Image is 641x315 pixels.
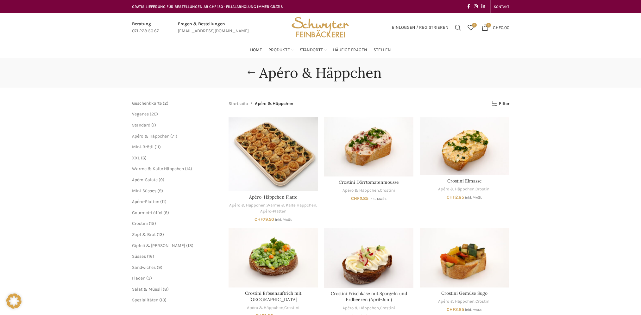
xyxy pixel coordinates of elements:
[229,117,318,191] a: Apéro-Häppchen Platte
[351,196,360,201] span: CHF
[132,177,158,182] a: Apéro-Salate
[331,291,407,303] a: Crostini Frischkäse mit Spargeln und Erdbeeren (April-Juni)
[491,0,512,13] div: Secondary navigation
[275,218,292,222] small: inkl. MwSt.
[188,243,192,248] span: 13
[475,299,491,305] a: Crostini
[447,307,464,312] bdi: 2.85
[132,232,156,237] span: Zopf & Brot
[164,101,167,106] span: 2
[158,232,162,237] span: 13
[132,155,140,161] a: XXL
[465,2,472,11] a: Facebook social link
[465,195,482,200] small: inkl. MwSt.
[245,290,301,302] a: Crostini Erbsenauftrich mit [GEOGRAPHIC_DATA]
[420,299,509,305] div: ,
[447,178,482,184] a: Crostini Eimasse
[324,188,413,194] div: ,
[289,13,351,42] img: Bäckerei Schwyter
[300,47,323,53] span: Standorte
[420,228,509,287] a: Crostini Gemüse Sugo
[159,188,161,194] span: 9
[493,25,501,30] span: CHF
[447,307,455,312] span: CHF
[165,210,167,215] span: 6
[255,100,293,107] span: Apéro & Häppchen
[392,25,449,30] span: Einloggen / Registrieren
[132,265,156,270] span: Sandwiches
[132,221,148,226] span: Crostini
[172,133,176,139] span: 71
[380,188,395,194] a: Crostini
[267,202,316,208] a: Warme & Kalte Häppchen
[132,199,159,204] a: Apéro-Platten
[342,305,379,311] a: Apéro & Häppchen
[132,144,154,150] span: Mini-Brötli
[132,297,158,303] a: Spezialitäten
[148,254,153,259] span: 16
[493,25,509,30] bdi: 0.00
[132,4,283,9] span: GRATIS LIEFERUNG FÜR BESTELLUNGEN AB CHF 150 - FILIALABHOLUNG IMMER GRATIS
[438,186,474,192] a: Apéro & Häppchen
[132,254,146,259] a: Süsses
[268,44,293,56] a: Produkte
[333,47,367,53] span: Häufige Fragen
[229,305,318,311] div: ,
[472,2,480,11] a: Instagram social link
[438,299,474,305] a: Apéro & Häppchen
[475,186,491,192] a: Crostini
[160,177,163,182] span: 9
[342,188,379,194] a: Apéro & Häppchen
[156,144,159,150] span: 11
[247,305,283,311] a: Apéro & Häppchen
[249,194,298,200] a: Apéro-Häppchen Platte
[151,111,156,117] span: 20
[132,111,149,117] a: Veganes
[250,47,262,53] span: Home
[150,221,154,226] span: 15
[229,202,266,208] a: Apéro & Häppchen
[494,4,509,9] span: KONTAKT
[132,287,162,292] a: Salat & Müesli
[132,210,162,215] a: Gourmet-Löffel
[447,195,455,200] span: CHF
[324,117,413,176] a: Crostini Dörrtomatenmousse
[480,2,487,11] a: Linkedin social link
[255,217,263,222] span: CHF
[339,179,399,185] a: Crostini Dörrtomatenmousse
[255,217,274,222] bdi: 79.50
[380,305,395,311] a: Crostini
[178,21,249,35] a: Infobox link
[132,243,185,248] a: Gipfeli & [PERSON_NAME]
[162,199,165,204] span: 11
[447,195,464,200] bdi: 2.85
[324,228,413,288] a: Crostini Frischkäse mit Spargeln und Erdbeeren (April-Juni)
[333,44,367,56] a: Häufige Fragen
[289,24,351,30] a: Site logo
[465,308,482,312] small: inkl. MwSt.
[129,44,512,56] div: Main navigation
[132,122,150,128] span: Standard
[132,166,184,171] a: Warme & Kalte Häppchen
[284,305,299,311] a: Crostini
[324,305,413,311] div: ,
[153,122,154,128] span: 1
[142,155,145,161] span: 6
[472,23,477,28] span: 0
[132,133,169,139] a: Apéro & Häppchen
[132,21,159,35] a: Infobox link
[494,0,509,13] a: KONTAKT
[452,21,464,34] a: Suchen
[389,21,452,34] a: Einloggen / Registrieren
[479,21,512,34] a: 0 CHF0.00
[300,44,327,56] a: Standorte
[441,290,487,296] a: Crostini Gemüse Sugo
[186,166,191,171] span: 14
